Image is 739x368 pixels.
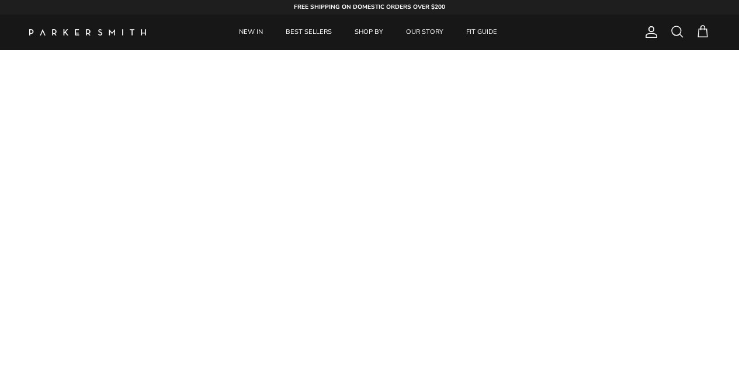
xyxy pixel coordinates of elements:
a: Account [640,25,658,39]
a: NEW IN [228,15,273,50]
div: Primary [174,15,563,50]
a: Parker Smith [29,29,146,36]
strong: FREE SHIPPING ON DOMESTIC ORDERS OVER $200 [294,3,445,11]
a: FIT GUIDE [456,15,508,50]
a: BEST SELLERS [275,15,342,50]
a: OUR STORY [395,15,454,50]
a: SHOP BY [344,15,394,50]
